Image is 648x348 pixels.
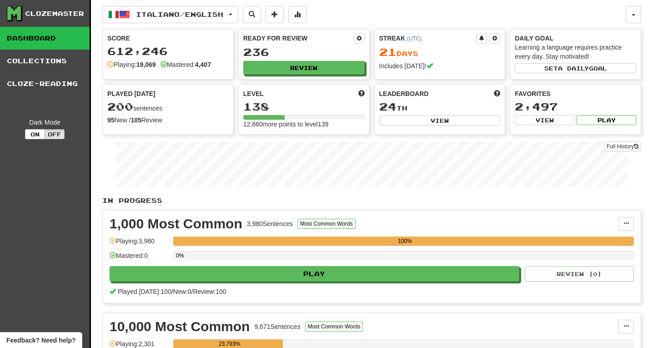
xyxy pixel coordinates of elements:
[379,46,501,58] div: Day s
[110,320,250,333] div: 10,000 Most Common
[118,288,171,295] span: Played [DATE]: 100
[110,266,519,282] button: Play
[243,34,354,43] div: Ready for Review
[173,288,191,295] span: New: 0
[379,100,397,113] span: 24
[7,118,83,127] div: Dark Mode
[161,60,211,69] div: Mastered:
[107,116,115,124] strong: 95
[577,115,636,125] button: Play
[102,196,641,205] p: In Progress
[107,89,156,98] span: Played [DATE]
[107,34,229,43] div: Score
[25,9,84,18] div: Clozemaster
[243,89,264,98] span: Level
[407,35,422,42] a: (UTC)
[107,101,229,113] div: sentences
[494,89,500,98] span: This week in points, UTC
[6,336,75,345] span: Open feedback widget
[247,219,293,228] div: 3,980 Sentences
[136,61,156,68] strong: 19,069
[25,129,45,139] button: On
[379,61,501,71] div: Includes [DATE]!
[110,217,242,231] div: 1,000 Most Common
[110,251,169,266] div: Mastered: 0
[515,34,636,43] div: Daily Goal
[379,89,429,98] span: Leaderboard
[379,101,501,113] div: th
[193,288,226,295] span: Review: 100
[107,100,133,113] span: 200
[243,46,365,58] div: 236
[102,6,238,23] button: Italiano/English
[515,115,574,125] button: View
[379,34,477,43] div: Streak
[243,120,365,129] div: 12,660 more points to level 139
[107,60,156,69] div: Playing:
[243,101,365,112] div: 138
[45,129,65,139] button: Off
[136,10,223,18] span: Italiano / English
[131,116,141,124] strong: 105
[604,141,641,151] a: Full History
[191,288,193,295] span: /
[110,237,169,252] div: Playing: 3,980
[558,65,589,71] span: a daily
[515,89,636,98] div: Favorites
[243,61,365,75] button: Review
[195,61,211,68] strong: 4,407
[107,45,229,57] div: 612,246
[176,237,634,246] div: 100%
[243,6,261,23] button: Search sentences
[107,116,229,125] div: New / Review
[515,63,636,73] button: Seta dailygoal
[515,101,636,112] div: 2,497
[288,6,306,23] button: More stats
[379,116,501,126] button: View
[254,322,300,331] div: 9,671 Sentences
[297,219,356,229] button: Most Common Words
[379,45,397,58] span: 21
[305,322,363,332] button: Most Common Words
[358,89,365,98] span: Score more points to level up
[525,266,634,282] button: Review (0)
[171,288,173,295] span: /
[266,6,284,23] button: Add sentence to collection
[515,43,636,61] div: Learning a language requires practice every day. Stay motivated!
